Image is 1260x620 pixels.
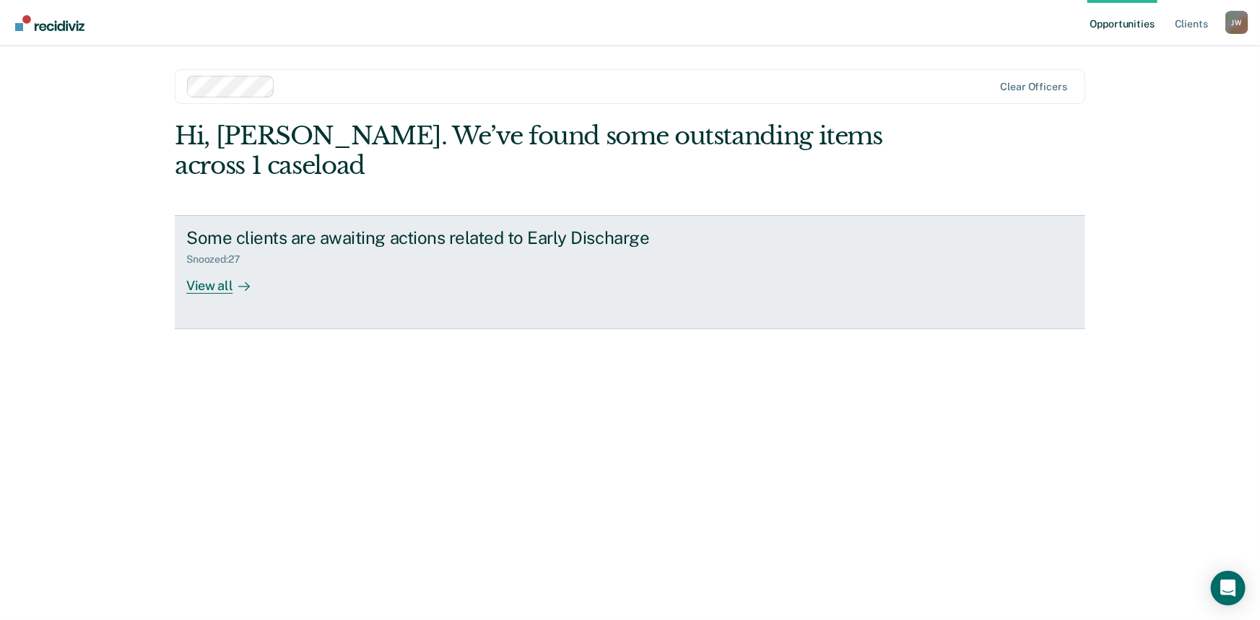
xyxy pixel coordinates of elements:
img: Recidiviz [15,15,84,31]
div: View all [186,266,267,294]
div: Hi, [PERSON_NAME]. We’ve found some outstanding items across 1 caseload [175,121,903,180]
div: Snoozed : 27 [186,253,252,266]
div: Clear officers [1001,81,1067,93]
div: Open Intercom Messenger [1211,571,1246,606]
div: J W [1225,11,1248,34]
a: Some clients are awaiting actions related to Early DischargeSnoozed:27View all [175,215,1085,329]
div: Some clients are awaiting actions related to Early Discharge [186,227,693,248]
button: Profile dropdown button [1225,11,1248,34]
